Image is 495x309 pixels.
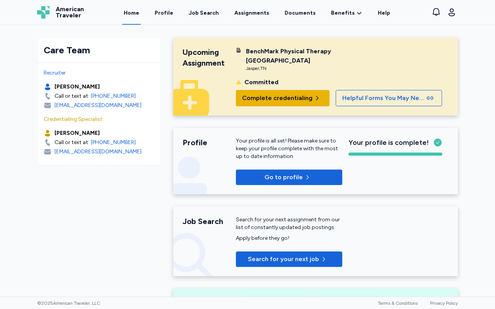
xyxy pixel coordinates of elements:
[55,129,100,137] div: [PERSON_NAME]
[236,251,342,267] button: Search for your next job
[430,301,458,306] a: Privacy Policy
[236,234,342,242] div: Apply before they go!
[37,6,49,19] img: Logo
[44,69,154,77] div: Recruiter
[242,93,312,103] span: Complete credentialing
[265,173,303,182] span: Go to profile
[336,90,442,106] button: Helpful Forms You May Need
[189,9,219,17] div: Job Search
[91,92,136,100] a: [PHONE_NUMBER]
[236,216,342,231] div: Search for your next assignment from our list of constantly updated job postings.
[236,137,342,160] div: Your profile is all set! Please make sure to keep your profile complete with the most up to date ...
[44,44,154,56] div: Care Team
[55,102,142,109] div: [EMAIL_ADDRESS][DOMAIN_NAME]
[331,9,362,17] a: Benefits
[122,1,141,25] a: Home
[55,83,100,91] div: [PERSON_NAME]
[55,92,89,100] div: Call or text at:
[37,300,100,306] span: © 2025 American Traveler, LLC
[44,115,154,123] div: Credentialing Specialist
[183,137,236,148] div: Profile
[183,47,236,68] div: Upcoming Assignment
[246,65,342,71] div: Jasper , TN
[248,255,319,264] span: Search for your next job
[244,78,278,87] div: Committed
[378,301,418,306] a: Terms & Conditions
[183,216,236,227] div: Job Search
[91,139,136,146] a: [PHONE_NUMBER]
[56,6,84,19] span: American Traveler
[348,137,429,148] span: Your profile is complete!
[331,9,355,17] span: Benefits
[55,148,142,156] div: [EMAIL_ADDRESS][DOMAIN_NAME]
[236,90,329,106] button: Complete credentialing
[55,139,89,146] div: Call or text at:
[236,170,342,185] button: Go to profile
[342,93,425,103] span: Helpful Forms You May Need
[246,47,342,65] div: BenchMark Physical Therapy [GEOGRAPHIC_DATA]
